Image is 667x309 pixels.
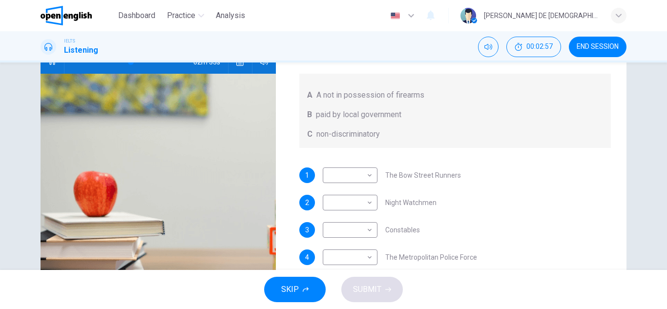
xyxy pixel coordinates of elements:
[305,254,309,261] span: 4
[385,227,420,233] span: Constables
[569,37,626,57] button: END SESSION
[460,8,476,23] img: Profile picture
[167,10,195,21] span: Practice
[316,89,424,101] span: A not in possession of firearms
[389,12,401,20] img: en
[478,37,499,57] div: Mute
[484,10,599,21] div: [PERSON_NAME] DE [DEMOGRAPHIC_DATA][PERSON_NAME]
[64,44,98,56] h1: Listening
[385,254,477,261] span: The Metropolitan Police Force
[41,6,92,25] img: OpenEnglish logo
[264,277,326,302] button: SKIP
[506,37,561,57] button: 00:02:57
[506,37,561,57] div: Hide
[307,128,313,140] span: C
[316,109,401,121] span: paid by local government
[305,172,309,179] span: 1
[64,38,75,44] span: IELTS
[305,199,309,206] span: 2
[305,227,309,233] span: 3
[316,128,380,140] span: non-discriminatory
[307,109,312,121] span: B
[281,283,299,296] span: SKIP
[577,43,619,51] span: END SESSION
[216,10,245,21] span: Analysis
[163,7,208,24] button: Practice
[114,7,159,24] button: Dashboard
[526,43,553,51] span: 00:02:57
[385,199,437,206] span: Night Watchmen
[385,172,461,179] span: The Bow Street Runners
[41,6,114,25] a: OpenEnglish logo
[212,7,249,24] button: Analysis
[118,10,155,21] span: Dashboard
[307,89,313,101] span: A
